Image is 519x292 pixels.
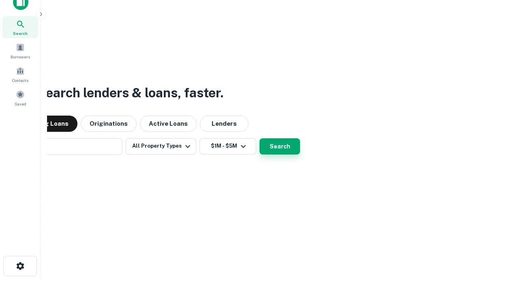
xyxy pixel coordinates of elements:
[140,116,197,132] button: Active Loans
[199,138,256,155] button: $1M - $5M
[200,116,249,132] button: Lenders
[11,54,30,60] span: Borrowers
[259,138,300,155] button: Search
[126,138,196,155] button: All Property Types
[12,77,28,84] span: Contacts
[37,83,223,103] h3: Search lenders & loans, faster.
[2,63,38,85] a: Contacts
[2,40,38,62] a: Borrowers
[81,116,137,132] button: Originations
[2,87,38,109] a: Saved
[2,16,38,38] a: Search
[13,30,28,36] span: Search
[15,101,26,107] span: Saved
[478,227,519,266] iframe: Chat Widget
